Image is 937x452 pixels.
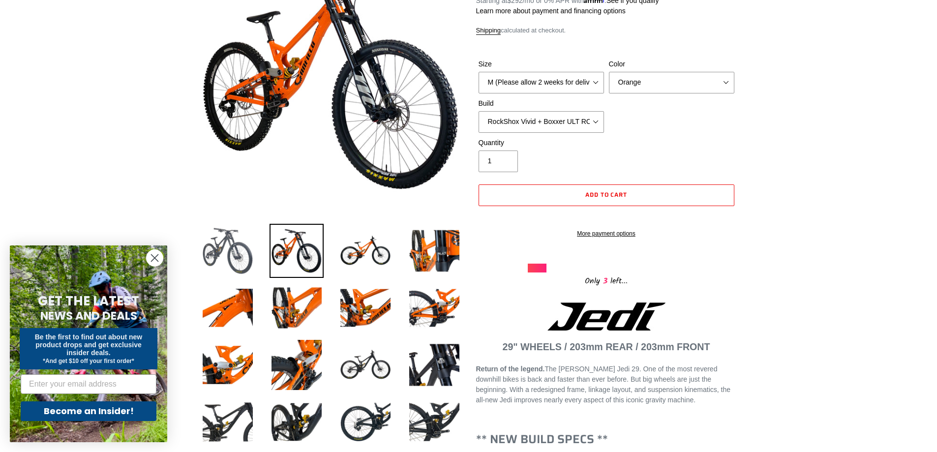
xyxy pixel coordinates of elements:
[407,281,461,335] img: Load image into Gallery viewer, JEDI 29 - Complete Bike
[476,26,737,35] div: calculated at checkout.
[38,292,139,310] span: GET THE LATEST
[547,302,665,331] img: Jedi Logo
[407,338,461,392] img: Load image into Gallery viewer, JEDI 29 - Complete Bike
[338,281,393,335] img: Load image into Gallery viewer, JEDI 29 - Complete Bike
[479,59,604,69] label: Size
[600,275,610,287] span: 3
[21,374,156,394] input: Enter your email address
[503,341,710,352] strong: 29" WHEELS / 203mm REAR / 203mm FRONT
[479,138,604,148] label: Quantity
[270,224,324,278] img: Load image into Gallery viewer, JEDI 29 - Complete Bike
[201,281,255,335] img: Load image into Gallery viewer, JEDI 29 - Complete Bike
[476,432,737,447] h3: ** NEW BUILD SPECS **
[270,281,324,335] img: Load image into Gallery viewer, JEDI 29 - Complete Bike
[35,333,143,357] span: Be the first to find out about new product drops and get exclusive insider deals.
[585,190,628,199] span: Add to cart
[407,224,461,278] img: Load image into Gallery viewer, JEDI 29 - Complete Bike
[201,395,255,449] img: Load image into Gallery viewer, JEDI 29 - Complete Bike
[338,224,393,278] img: Load image into Gallery viewer, JEDI 29 - Complete Bike
[528,272,685,288] div: Only left...
[476,27,501,35] a: Shipping
[407,395,461,449] img: Load image into Gallery viewer, JEDI 29 - Complete Bike
[146,249,163,267] button: Close dialog
[476,365,545,373] strong: Return of the legend.
[338,338,393,392] img: Load image into Gallery viewer, JEDI 29 - Complete Bike
[40,308,137,324] span: NEWS AND DEALS
[201,338,255,392] img: Load image into Gallery viewer, JEDI 29 - Complete Bike
[609,59,734,69] label: Color
[43,358,134,364] span: *And get $10 off your first order*
[21,401,156,421] button: Become an Insider!
[270,395,324,449] img: Load image into Gallery viewer, JEDI 29 - Complete Bike
[338,395,393,449] img: Load image into Gallery viewer, JEDI 29 - Complete Bike
[270,338,324,392] img: Load image into Gallery viewer, JEDI 29 - Complete Bike
[476,7,626,15] a: Learn more about payment and financing options
[476,364,737,405] p: The [PERSON_NAME] Jedi 29. One of the most revered downhill bikes is back and faster than ever be...
[479,229,734,238] a: More payment options
[201,224,255,278] img: Load image into Gallery viewer, JEDI 29 - Complete Bike
[479,184,734,206] button: Add to cart
[479,98,604,109] label: Build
